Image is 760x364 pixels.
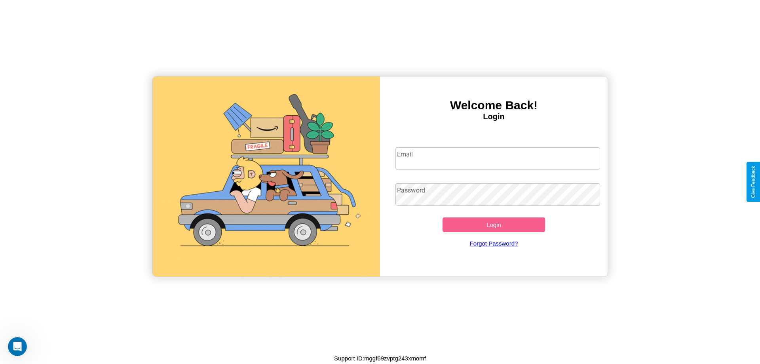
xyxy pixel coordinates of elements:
button: Login [443,217,545,232]
iframe: Intercom live chat [8,337,27,356]
p: Support ID: mggf69zvptg243xmomf [334,353,426,364]
a: Forgot Password? [391,232,597,255]
h4: Login [380,112,608,121]
h3: Welcome Back! [380,99,608,112]
div: Give Feedback [750,166,756,198]
img: gif [152,76,380,276]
